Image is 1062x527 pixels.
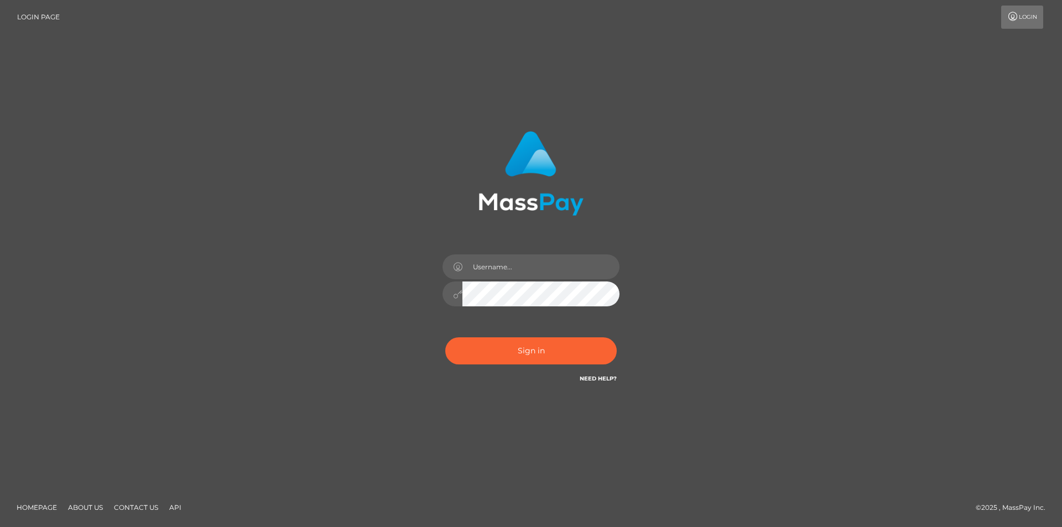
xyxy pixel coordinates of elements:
a: Need Help? [580,375,617,382]
a: Homepage [12,499,61,516]
a: API [165,499,186,516]
a: Login [1001,6,1043,29]
a: About Us [64,499,107,516]
a: Login Page [17,6,60,29]
img: MassPay Login [478,131,584,216]
div: © 2025 , MassPay Inc. [976,502,1054,514]
a: Contact Us [110,499,163,516]
button: Sign in [445,337,617,364]
input: Username... [462,254,619,279]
